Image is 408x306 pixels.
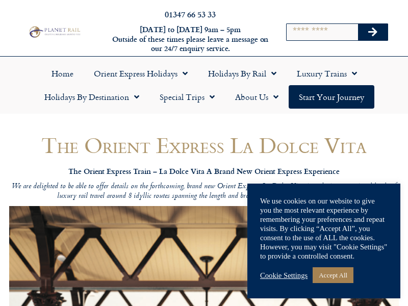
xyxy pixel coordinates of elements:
a: Special Trips [149,85,225,109]
strong: The Orient Express Train – La Dolce Vita A Brand New Orient Express Experience [68,166,340,176]
div: We use cookies on our website to give you the most relevant experience by remembering your prefer... [260,196,388,261]
a: Start your Journey [289,85,374,109]
img: Planet Rail Train Holidays Logo [27,25,82,38]
nav: Menu [5,62,403,109]
a: Orient Express Holidays [84,62,198,85]
h1: The Orient Express La Dolce Vita [9,133,399,157]
a: Luxury Trains [287,62,367,85]
a: About Us [225,85,289,109]
a: Cookie Settings [260,271,308,280]
a: Holidays by Destination [34,85,149,109]
p: We are delighted to be able to offer details on the forthcoming, brand new Orient Express La Dolc... [9,182,399,201]
a: Home [41,62,84,85]
a: Accept All [313,267,353,283]
button: Search [358,24,388,40]
h6: [DATE] to [DATE] 9am – 5pm Outside of these times please leave a message on our 24/7 enquiry serv... [111,25,269,54]
a: 01347 66 53 33 [165,8,216,20]
a: Holidays by Rail [198,62,287,85]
